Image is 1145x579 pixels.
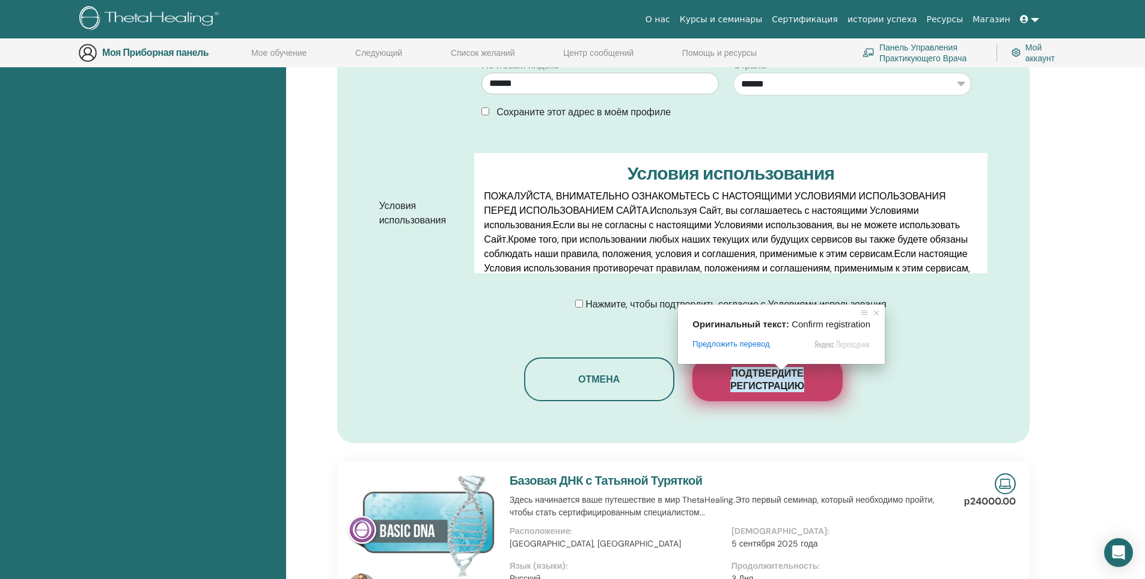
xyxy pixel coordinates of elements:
ya-tr-span: Расположение: [510,526,573,536]
a: Магазин [968,8,1015,31]
ya-tr-span: Панель Управления Практикующего Врача [879,42,982,64]
ya-tr-span: ПОЖАЛУЙСТА, ВНИМАТЕЛЬНО ОЗНАКОМЬТЕСЬ С НАСТОЯЩИМИ УСЛОВИЯМИ ИСПОЛЬЗОВАНИЯ ПЕРЕД ИСПОЛЬЗОВАНИЕМ СА... [484,190,945,217]
img: cog.svg [1012,46,1021,59]
ya-tr-span: Моя Приборная панель [102,46,209,59]
a: Следующий [355,48,403,67]
ya-tr-span: Язык (языки): [510,560,569,571]
ya-tr-span: [GEOGRAPHIC_DATA], [GEOGRAPHIC_DATA] [510,538,681,549]
a: Мой аккаунт [1012,40,1055,66]
img: generic-user-icon.jpg [78,43,97,62]
ya-tr-span: Нажмите, чтобы подтвердить согласие с Условиями использования [585,298,886,311]
ya-tr-span: Кроме того, при использовании любых наших текущих или будущих сервисов вы также будете обязаны со... [484,233,968,260]
a: истории успеха [843,8,922,31]
button: Отмена [524,357,674,401]
ya-tr-span: Помощь и ресурсы [682,47,757,58]
ya-tr-span: Если вы не согласны с настоящими Условиями использования, вы не можете использовать Сайт. [484,219,960,246]
ya-tr-span: Ресурсы [927,14,963,24]
ya-tr-span: Почтовый индекс [481,59,559,71]
ya-tr-span: Сохраните этот адрес в моём профиле [496,106,671,118]
ya-tr-span: Следующий [355,47,403,58]
ya-tr-span: Сертификация [772,14,838,24]
a: О нас [641,8,675,31]
a: Центр сообщений [563,48,634,67]
span: Confirm registration [792,319,870,329]
a: Базовая ДНК с Татьяной Туряткой [510,473,703,488]
ya-tr-span: Мое обучение [251,47,307,58]
img: chalkboard-teacher.svg [863,48,875,57]
a: Сертификация [767,8,843,31]
span: Оригинальный текст: [692,319,789,329]
a: Помощь и ресурсы [682,48,757,67]
ya-tr-span: Страна [733,59,766,71]
ya-tr-span: истории успеха [847,14,917,24]
ya-tr-span: Курсы и семинары [680,14,763,24]
ya-tr-span: Магазин [972,14,1010,24]
a: Курсы и семинары [675,8,768,31]
a: Ресурсы [922,8,968,31]
span: Предложить перевод [692,339,769,350]
img: logo.png [79,6,223,33]
button: Подтвердите регистрацию [692,357,843,401]
ya-tr-span: Условия использования [627,162,835,185]
ya-tr-span: Центр сообщений [563,47,634,58]
ya-tr-span: р24000.00 [964,495,1016,508]
ya-tr-span: Это первый семинар, который необходимо пройти, чтобы стать сертифицированным специалистом... [510,494,935,518]
ya-tr-span: Мой аккаунт [1025,42,1055,64]
img: Прямой Онлайн-семинар [995,473,1016,494]
ya-tr-span: Продолжительность: [731,560,820,571]
ya-tr-span: Подтвердите регистрацию [730,367,804,392]
div: Откройте Интерком-Мессенджер [1104,538,1133,567]
ya-tr-span: Если настоящие Условия использования противоречат правилам, положениям и соглашениям, применимым ... [484,247,970,289]
img: Базовая ДНК [347,473,495,577]
ya-tr-span: Отмена [578,373,620,386]
ya-tr-span: О нас [646,14,670,24]
ya-tr-span: 5 сентября 2025 года [731,538,818,549]
a: Список желаний [451,48,515,67]
a: Панель Управления Практикующего Врача [863,40,982,66]
ya-tr-span: Список желаний [451,47,515,58]
a: Мое обучение [251,48,307,67]
ya-tr-span: [DEMOGRAPHIC_DATA]: [731,526,829,536]
ya-tr-span: Здесь начинается ваше путешествие в мир ThetaHealing. [510,494,736,505]
ya-tr-span: Используя Сайт, вы соглашаетесь с настоящими Условиями использования. [484,204,918,231]
ya-tr-span: Условия использования [379,199,447,226]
